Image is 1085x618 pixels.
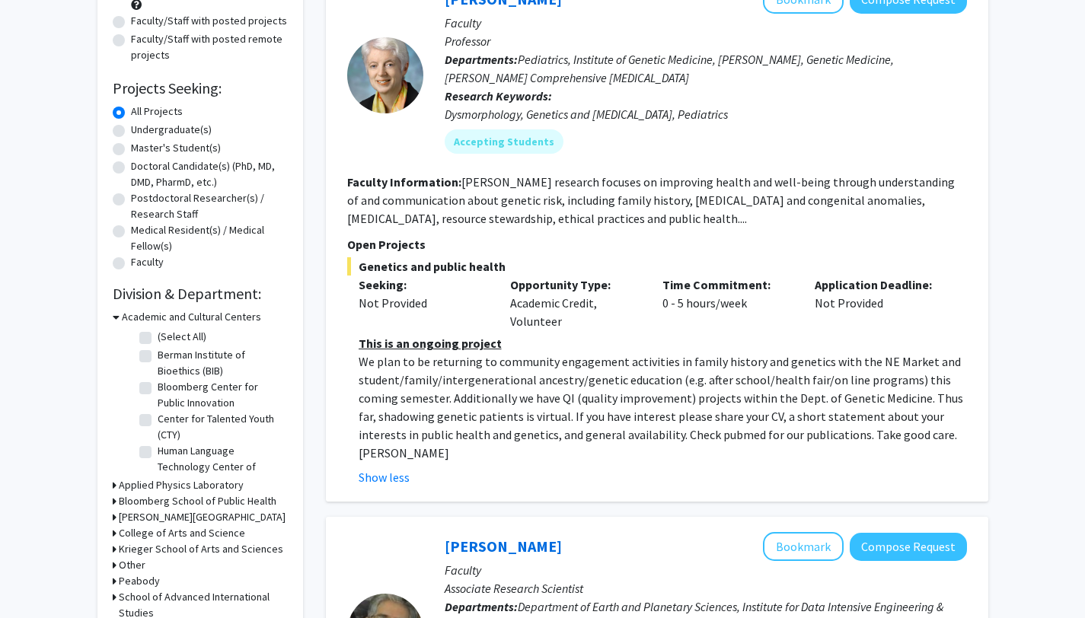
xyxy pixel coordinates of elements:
[445,52,894,85] span: Pediatrics, Institute of Genetic Medicine, [PERSON_NAME], Genetic Medicine, [PERSON_NAME] Compreh...
[131,140,221,156] label: Master's Student(s)
[113,79,288,97] h2: Projects Seeking:
[651,276,803,330] div: 0 - 5 hours/week
[158,347,284,379] label: Berman Institute of Bioethics (BIB)
[763,532,844,561] button: Add David Elbert to Bookmarks
[359,468,410,486] button: Show less
[347,235,967,253] p: Open Projects
[499,276,651,330] div: Academic Credit, Volunteer
[1020,550,1074,607] iframe: Chat
[131,190,288,222] label: Postdoctoral Researcher(s) / Research Staff
[347,174,955,226] fg-read-more: [PERSON_NAME] research focuses on improving health and well-being through understanding of and co...
[113,285,288,303] h2: Division & Department:
[445,129,563,154] mat-chip: Accepting Students
[119,493,276,509] h3: Bloomberg School of Public Health
[119,557,145,573] h3: Other
[359,336,502,351] u: This is an ongoing project
[445,88,552,104] b: Research Keywords:
[119,509,286,525] h3: [PERSON_NAME][GEOGRAPHIC_DATA]
[445,32,967,50] p: Professor
[359,294,488,312] div: Not Provided
[445,561,967,579] p: Faculty
[445,537,562,556] a: [PERSON_NAME]
[158,329,206,345] label: (Select All)
[131,31,288,63] label: Faculty/Staff with posted remote projects
[131,104,183,119] label: All Projects
[131,222,288,254] label: Medical Resident(s) / Medical Fellow(s)
[445,105,967,123] div: Dysmorphology, Genetics and [MEDICAL_DATA], Pediatrics
[158,411,284,443] label: Center for Talented Youth (CTY)
[445,579,967,597] p: Associate Research Scientist
[445,599,518,614] b: Departments:
[510,276,640,294] p: Opportunity Type:
[131,122,212,138] label: Undergraduate(s)
[119,541,283,557] h3: Krieger School of Arts and Sciences
[662,276,792,294] p: Time Commitment:
[158,379,284,411] label: Bloomberg Center for Public Innovation
[122,309,261,325] h3: Academic and Cultural Centers
[347,174,461,190] b: Faculty Information:
[119,525,245,541] h3: College of Arts and Science
[131,254,164,270] label: Faculty
[359,276,488,294] p: Seeking:
[119,573,160,589] h3: Peabody
[445,14,967,32] p: Faculty
[445,52,518,67] b: Departments:
[158,443,284,491] label: Human Language Technology Center of Excellence (HLTCOE)
[131,158,288,190] label: Doctoral Candidate(s) (PhD, MD, DMD, PharmD, etc.)
[347,257,967,276] span: Genetics and public health
[119,477,244,493] h3: Applied Physics Laboratory
[131,13,287,29] label: Faculty/Staff with posted projects
[803,276,956,330] div: Not Provided
[359,352,967,462] p: We plan to be returning to community engagement activities in family history and genetics with th...
[850,533,967,561] button: Compose Request to David Elbert
[815,276,944,294] p: Application Deadline:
